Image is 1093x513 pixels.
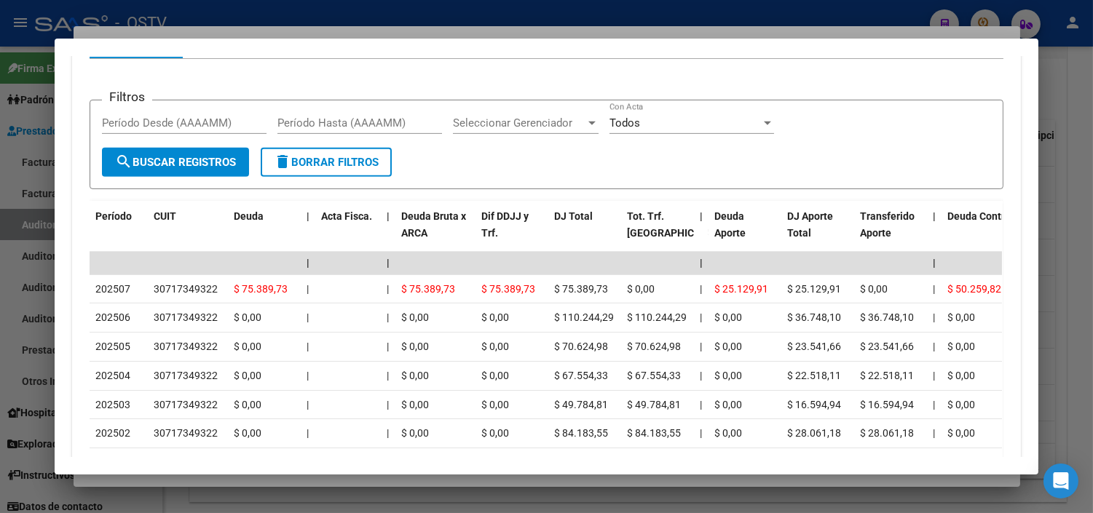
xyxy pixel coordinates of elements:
span: $ 49.784,81 [627,399,681,410]
span: $ 0,00 [401,311,429,323]
span: Acta Fisca. [321,210,372,222]
span: $ 0,00 [714,427,742,439]
span: | [387,399,389,410]
span: 202505 [95,341,130,352]
span: | [387,210,390,222]
span: | [307,283,309,295]
span: $ 22.964,15 [787,456,841,468]
span: $ 0,00 [401,370,429,381]
span: Borrar Filtros [274,156,379,169]
span: DJ Total [554,210,593,222]
span: DJ Aporte Total [787,210,833,239]
span: $ 0,00 [947,370,975,381]
span: 202506 [95,311,130,323]
span: $ 84.183,55 [554,427,608,439]
span: | [700,311,702,323]
span: $ 68.892,45 [554,456,608,468]
span: $ 68.892,45 [627,456,681,468]
span: $ 110.244,29 [627,311,687,323]
span: $ 0,00 [481,399,509,410]
span: | [933,283,935,295]
span: Deuda Aporte [714,210,746,239]
span: $ 0,00 [860,283,888,295]
span: | [700,210,703,222]
span: $ 25.129,91 [714,283,768,295]
datatable-header-cell: | [301,201,315,265]
span: $ 0,00 [947,399,975,410]
span: | [307,210,309,222]
datatable-header-cell: Deuda Contr. [942,201,1014,265]
span: | [700,283,702,295]
datatable-header-cell: Transferido Aporte [854,201,927,265]
span: | [700,341,702,352]
span: | [933,370,935,381]
span: $ 28.061,18 [787,427,841,439]
datatable-header-cell: DJ Total [548,201,621,265]
span: | [933,399,935,410]
span: $ 75.389,73 [401,283,455,295]
span: 202503 [95,399,130,410]
span: | [387,370,389,381]
span: Transferido Aporte [860,210,915,239]
span: | [933,311,935,323]
span: | [307,257,309,269]
span: $ 75.389,73 [481,283,535,295]
div: 30717349322 [154,367,218,384]
span: Deuda Contr. [947,210,1007,222]
span: | [933,210,936,222]
span: $ 0,00 [401,399,429,410]
datatable-header-cell: Deuda [228,201,301,265]
datatable-header-cell: DJ Aporte Total [781,201,854,265]
mat-icon: delete [274,153,291,170]
div: 30717349322 [154,397,218,413]
datatable-header-cell: Acta Fisca. [315,201,381,265]
span: 202502 [95,427,130,439]
span: | [307,427,309,439]
datatable-header-cell: CUIT [148,201,228,265]
span: $ 36.748,10 [860,311,914,323]
span: | [387,311,389,323]
span: $ 36.748,10 [787,311,841,323]
span: $ 23.541,66 [787,341,841,352]
span: $ 84.183,55 [627,427,681,439]
span: $ 75.389,73 [554,283,608,295]
span: | [700,456,702,468]
span: $ 16.594,94 [860,399,914,410]
span: $ 0,00 [947,311,975,323]
span: | [387,456,389,468]
div: 30717349322 [154,281,218,298]
span: | [307,456,309,468]
span: | [387,427,389,439]
span: 202504 [95,370,130,381]
span: Dif DDJJ y Trf. [481,210,529,239]
span: | [700,399,702,410]
span: Todos [609,116,640,130]
span: | [387,257,390,269]
span: Período [95,210,132,222]
span: Deuda Bruta x ARCA [401,210,466,239]
span: $ 0,00 [714,311,742,323]
span: $ 0,00 [401,427,429,439]
span: $ 22.964,15 [860,456,914,468]
span: $ 0,00 [714,341,742,352]
datatable-header-cell: Deuda Aporte [709,201,781,265]
span: | [933,257,936,269]
span: $ 0,00 [234,341,261,352]
span: | [933,341,935,352]
datatable-header-cell: | [381,201,395,265]
span: | [307,311,309,323]
span: | [307,341,309,352]
span: $ 67.554,33 [554,370,608,381]
span: | [387,283,389,295]
div: 30717349322 [154,309,218,326]
span: $ 70.624,98 [627,341,681,352]
mat-icon: search [115,153,133,170]
span: $ 0,00 [234,456,261,468]
span: 202501 [95,456,130,468]
span: $ 0,00 [401,456,429,468]
span: | [387,341,389,352]
span: | [307,370,309,381]
span: | [933,427,935,439]
datatable-header-cell: Período [90,201,148,265]
span: $ 50.259,82 [947,283,1001,295]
